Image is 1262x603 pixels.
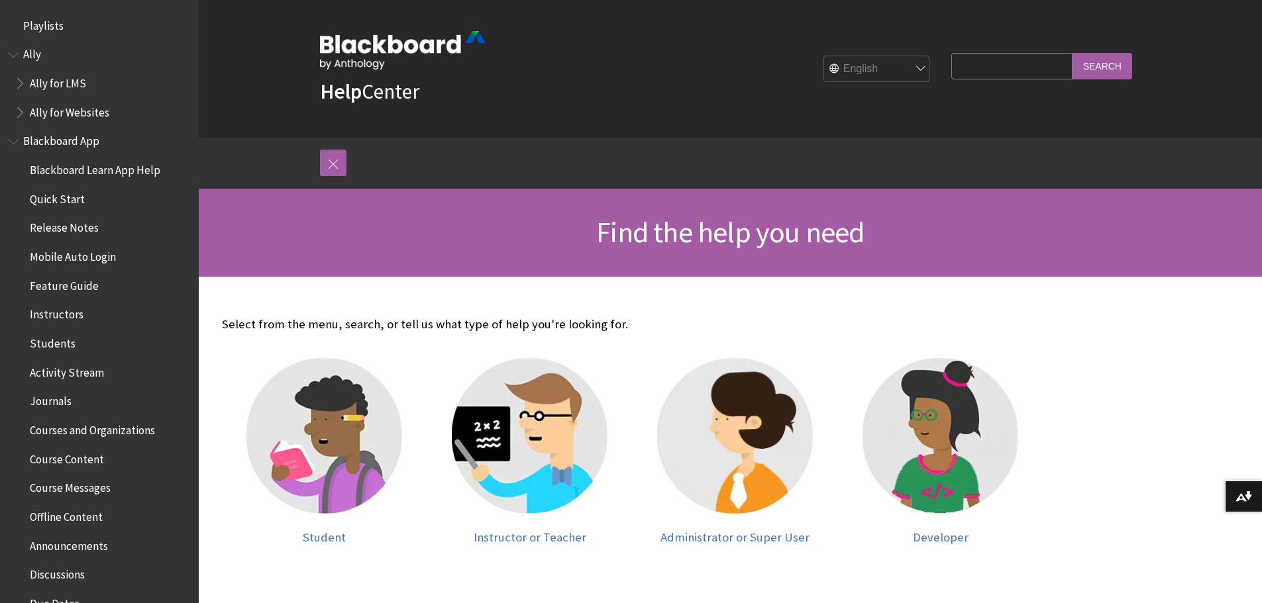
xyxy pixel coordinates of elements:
span: Administrator or Super User [660,530,810,545]
img: Blackboard by Anthology [320,31,486,70]
span: Instructor or Teacher [474,530,586,545]
a: Developer [851,358,1030,544]
strong: Help [320,78,362,105]
img: Administrator [657,358,813,514]
span: Quick Start [30,188,85,206]
span: Course Messages [30,477,111,495]
span: Instructors [30,304,83,322]
span: Student [303,530,346,545]
span: Ally for LMS [30,72,86,90]
span: Announcements [30,535,108,553]
span: Journals [30,391,72,408]
img: Student [246,358,402,514]
a: HelpCenter [320,78,419,105]
select: Site Language Selector [824,56,930,83]
a: Instructor Instructor or Teacher [441,358,619,544]
span: Ally [23,44,41,62]
span: Students [30,332,76,350]
span: Find the help you need [596,214,864,250]
span: Activity Stream [30,361,104,379]
span: Offline Content [30,506,103,524]
span: Courses and Organizations [30,419,155,437]
span: Blackboard App [23,130,99,148]
span: Course Content [30,448,104,466]
span: Release Notes [30,217,99,235]
span: Playlists [23,15,64,32]
p: Select from the menu, search, or tell us what type of help you're looking for. [222,316,1043,333]
span: Blackboard Learn App Help [30,159,160,177]
img: Instructor [452,358,607,514]
span: Feature Guide [30,275,99,293]
nav: Book outline for Anthology Ally Help [8,44,191,124]
input: Search [1073,53,1132,79]
nav: Book outline for Playlists [8,15,191,37]
span: Discussions [30,563,85,581]
span: Ally for Websites [30,101,109,119]
span: Mobile Auto Login [30,246,116,263]
a: Student Student [235,358,414,544]
a: Administrator Administrator or Super User [646,358,825,544]
span: Developer [913,530,969,545]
